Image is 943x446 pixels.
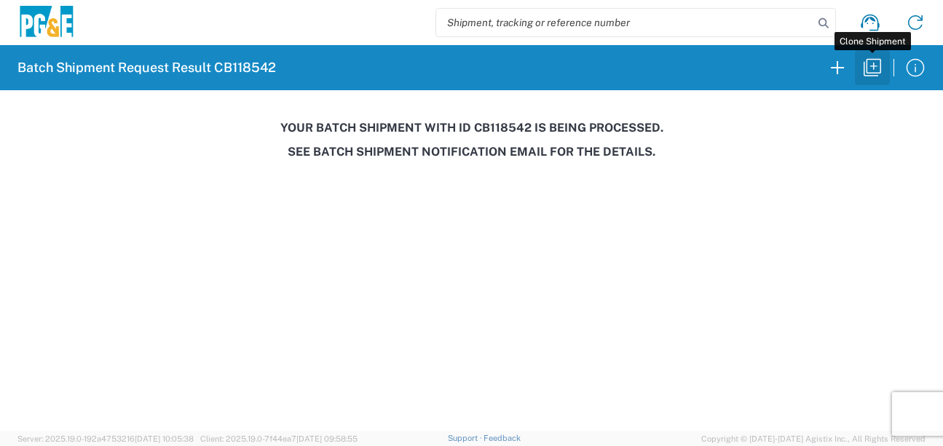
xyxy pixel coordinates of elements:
span: Server: 2025.19.0-192a4753216 [17,434,194,443]
h2: Batch Shipment Request Result CB118542 [17,59,276,76]
span: Copyright © [DATE]-[DATE] Agistix Inc., All Rights Reserved [701,432,926,445]
a: Feedback [484,434,521,442]
img: pge [17,6,76,40]
span: [DATE] 09:58:55 [296,434,358,443]
a: Support [448,434,484,442]
h3: See Batch Shipment Notification email for the details. [10,145,933,159]
input: Shipment, tracking or reference number [436,9,813,36]
span: [DATE] 10:05:38 [135,434,194,443]
span: Client: 2025.19.0-7f44ea7 [200,434,358,443]
h3: Your batch shipment with id CB118542 is being processed. [10,121,933,135]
